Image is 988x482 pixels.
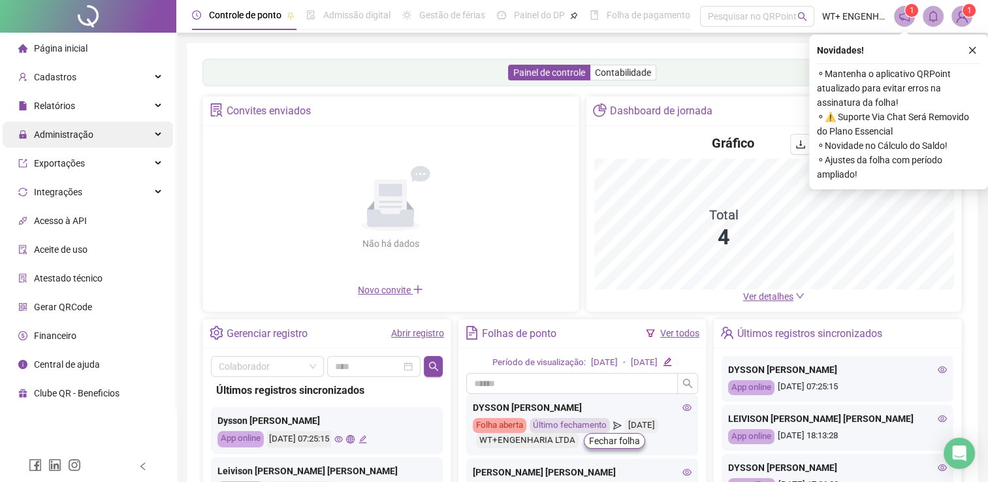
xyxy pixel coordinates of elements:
div: DYSSON [PERSON_NAME] [728,362,947,377]
div: Dysson [PERSON_NAME] [217,413,436,428]
span: Novo convite [358,285,423,295]
span: audit [18,245,27,254]
span: global [346,435,355,443]
span: eye [938,414,947,423]
span: ⚬ Novidade no Cálculo do Saldo! [817,138,980,153]
span: 1 [967,6,972,15]
span: eye [334,435,343,443]
span: solution [18,274,27,283]
span: Integrações [34,187,82,197]
div: Folha aberta [473,418,526,433]
div: Período de visualização: [492,356,586,370]
span: notification [899,10,910,22]
span: solution [210,103,223,117]
div: Últimos registros sincronizados [216,382,438,398]
div: App online [217,431,264,447]
span: Novidades ! [817,43,864,57]
span: eye [938,463,947,472]
span: Fechar folha [589,434,640,448]
div: Último fechamento [530,418,610,433]
span: lock [18,130,27,139]
span: ⚬ Mantenha o aplicativo QRPoint atualizado para evitar erros na assinatura da folha! [817,67,980,110]
span: file [18,101,27,110]
span: info-circle [18,360,27,369]
div: [DATE] 07:25:15 [267,431,331,447]
span: Central de ajuda [34,359,100,370]
div: Open Intercom Messenger [944,438,975,469]
a: Ver todos [660,328,699,338]
span: dashboard [497,10,506,20]
span: eye [938,365,947,374]
span: edit [663,357,671,366]
span: user-add [18,72,27,82]
span: bell [927,10,939,22]
span: Gerar QRCode [34,302,92,312]
span: Atestado técnico [34,273,103,283]
span: linkedin [48,458,61,472]
span: WT+ ENGENHARIA LTDA [822,9,886,24]
span: plus [413,284,423,295]
span: instagram [68,458,81,472]
span: qrcode [18,302,27,312]
button: Fechar folha [584,433,645,449]
span: Ver detalhes [743,291,793,302]
div: App online [728,429,774,444]
a: Abrir registro [391,328,444,338]
span: file-text [465,326,479,340]
div: [DATE] 07:25:15 [728,380,947,395]
span: search [682,378,693,389]
span: eye [682,403,692,412]
span: Relatórios [34,101,75,111]
span: gift [18,389,27,398]
span: Painel do DP [514,10,565,20]
span: home [18,44,27,53]
span: Financeiro [34,330,76,341]
span: clock-circle [192,10,201,20]
img: 26159 [952,7,972,26]
span: Clube QR - Beneficios [34,388,120,398]
span: 1 [910,6,914,15]
div: Gerenciar registro [227,323,308,345]
span: Painel de controle [513,67,585,78]
span: team [720,326,734,340]
span: Acesso à API [34,216,87,226]
span: dollar [18,331,27,340]
span: ⚬ Ajustes da folha com período ampliado! [817,153,980,182]
div: [DATE] [625,418,658,433]
span: close [968,46,977,55]
sup: Atualize o seu contato no menu Meus Dados [963,4,976,17]
span: pushpin [287,12,295,20]
span: sun [402,10,411,20]
div: [DATE] [631,356,658,370]
span: Contabilidade [595,67,651,78]
sup: 1 [905,4,918,17]
div: DYSSON [PERSON_NAME] [473,400,692,415]
div: Dashboard de jornada [610,100,712,122]
a: Ver detalhes down [743,291,805,302]
div: [DATE] [591,356,618,370]
span: setting [210,326,223,340]
span: edit [359,435,367,443]
span: file-done [306,10,315,20]
span: ⚬ ⚠️ Suporte Via Chat Será Removido do Plano Essencial [817,110,980,138]
span: eye [682,468,692,477]
span: Controle de ponto [209,10,281,20]
div: LEIVISON [PERSON_NAME] [PERSON_NAME] [728,411,947,426]
div: Folhas de ponto [482,323,556,345]
span: send [613,418,622,433]
span: Página inicial [34,43,88,54]
span: facebook [29,458,42,472]
h4: Gráfico [712,134,754,152]
span: sync [18,187,27,197]
div: WT+ENGENHARIA LTDA [476,433,579,448]
div: App online [728,380,774,395]
span: Exportações [34,158,85,169]
span: Folha de pagamento [607,10,690,20]
span: search [428,361,439,372]
span: Admissão digital [323,10,390,20]
span: Cadastros [34,72,76,82]
div: Não há dados [330,236,451,251]
div: Leivison [PERSON_NAME] [PERSON_NAME] [217,464,436,478]
span: down [795,291,805,300]
span: Administração [34,129,93,140]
